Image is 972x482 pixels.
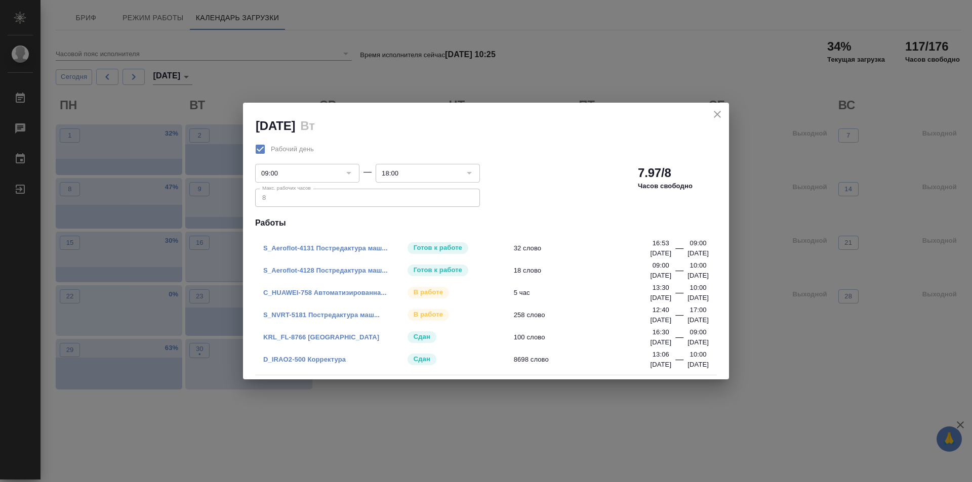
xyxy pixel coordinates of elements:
p: [DATE] [687,360,709,370]
p: [DATE] [650,337,671,347]
p: 09:00 [653,260,669,271]
span: 32 слово [514,243,657,253]
a: D_IRAO2-500 Корректура [263,356,346,363]
a: S_NVRT-5181 Постредактура маш... [263,311,380,319]
p: [DATE] [687,315,709,325]
div: — [363,166,372,178]
div: — [675,242,683,258]
p: [DATE] [650,271,671,281]
h2: [DATE] [256,119,295,133]
p: 16:30 [653,327,669,337]
h2: Вт [300,119,314,133]
p: В работе [414,287,443,297]
p: Сдан [414,332,430,342]
p: Сдан [414,354,430,364]
div: — [675,287,683,303]
h4: Работы [255,217,717,229]
div: — [675,265,683,281]
p: 16:53 [653,238,669,248]
p: 17:00 [690,305,707,315]
p: 13:06 [653,349,669,360]
span: 8698 слово [514,355,657,365]
p: [DATE] [650,293,671,303]
p: [DATE] [650,360,671,370]
a: S_Aeroflot-4131 Постредактура маш... [263,244,388,252]
p: Готов к работе [414,243,462,253]
p: [DATE] [687,293,709,303]
p: Готов к работе [414,265,462,275]
a: S_Aeroflot-4128 Постредактура маш... [263,267,388,274]
p: В работе [414,310,443,320]
p: [DATE] [650,315,671,325]
div: — [675,309,683,325]
p: 12:40 [653,305,669,315]
span: 100 слово [514,332,657,342]
p: [DATE] [687,271,709,281]
p: [DATE] [687,248,709,258]
p: Часов свободно [638,181,693,191]
h2: 7.97/8 [638,165,671,181]
div: — [675,354,683,370]
p: 13:30 [653,283,669,293]
span: 18 слово [514,266,657,276]
p: [DATE] [650,248,671,258]
a: C_HUAWEI-758 Автоматизированна... [263,289,387,296]
button: close [710,107,725,122]
p: 09:00 [690,327,707,337]
p: [DATE] [687,337,709,347]
span: 5 час [514,288,657,298]
p: 10:00 [690,283,707,293]
span: Рабочий день [271,144,314,154]
div: — [675,331,683,347]
a: KRL_FL-8766 [GEOGRAPHIC_DATA] [263,333,379,341]
p: 09:00 [690,238,707,248]
span: 258 слово [514,310,657,320]
p: 10:00 [690,260,707,271]
p: 10:00 [690,349,707,360]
